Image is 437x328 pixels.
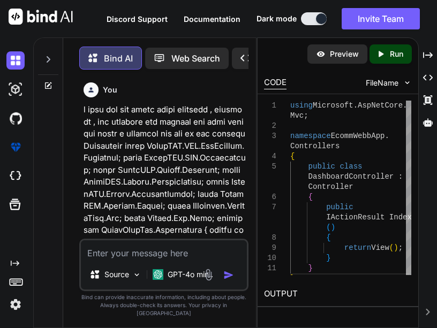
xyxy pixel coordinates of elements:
[264,253,276,263] div: 10
[257,13,297,24] span: Dark mode
[6,167,25,185] img: cloudideIcon
[344,243,371,252] span: return
[366,78,398,88] span: FileName
[394,243,398,252] span: )
[264,273,276,284] div: 12
[258,281,418,307] h2: OUTPUT
[390,49,403,59] p: Run
[308,264,313,272] span: }
[184,14,240,24] span: Documentation
[316,49,326,59] img: preview
[6,51,25,70] img: darkChat
[103,85,117,95] h6: You
[331,223,335,232] span: )
[171,52,220,65] p: Web Search
[107,13,168,25] button: Discord Support
[264,101,276,111] div: 1
[79,293,248,317] p: Bind can provide inaccurate information, including about people. Always double-check its answers....
[313,101,353,110] span: Microsoft
[304,111,308,120] span: ;
[264,243,276,253] div: 9
[403,78,412,87] img: chevron down
[6,138,25,156] img: premium
[340,162,363,171] span: class
[403,101,407,110] span: .
[308,193,313,201] span: {
[6,109,25,127] img: githubDark
[330,49,359,59] p: Preview
[327,254,331,262] span: }
[264,192,276,202] div: 6
[290,132,331,140] span: namespace
[6,80,25,98] img: darkAi-studio
[132,270,141,279] img: Pick Models
[264,233,276,243] div: 8
[264,202,276,212] div: 7
[290,152,295,161] span: {
[308,172,403,181] span: DashboardController :
[308,182,353,191] span: Controller
[327,233,331,242] span: {
[104,269,129,280] p: Source
[184,13,240,25] button: Documentation
[290,142,340,150] span: Controllers
[290,111,304,120] span: Mvc
[202,269,215,281] img: attachment
[327,213,412,222] span: IActionResult Index
[264,131,276,141] div: 3
[353,101,358,110] span: .
[342,8,420,29] button: Invite Team
[264,263,276,273] div: 11
[153,269,163,280] img: GPT-4o mini
[389,243,394,252] span: (
[264,77,287,89] div: CODE
[327,203,353,211] span: public
[290,274,295,283] span: }
[223,270,234,280] img: icon
[385,132,389,140] span: .
[372,243,390,252] span: View
[168,269,213,280] p: GPT-4o min..
[264,151,276,162] div: 4
[107,14,168,24] span: Discord Support
[290,101,313,110] span: using
[9,9,73,25] img: Bind AI
[6,295,25,314] img: settings
[327,223,331,232] span: (
[264,162,276,172] div: 5
[308,162,335,171] span: public
[264,121,276,131] div: 2
[398,243,403,252] span: ;
[331,132,385,140] span: EcommWebbApp
[104,52,133,65] p: Bind AI
[358,101,403,110] span: AspNetCore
